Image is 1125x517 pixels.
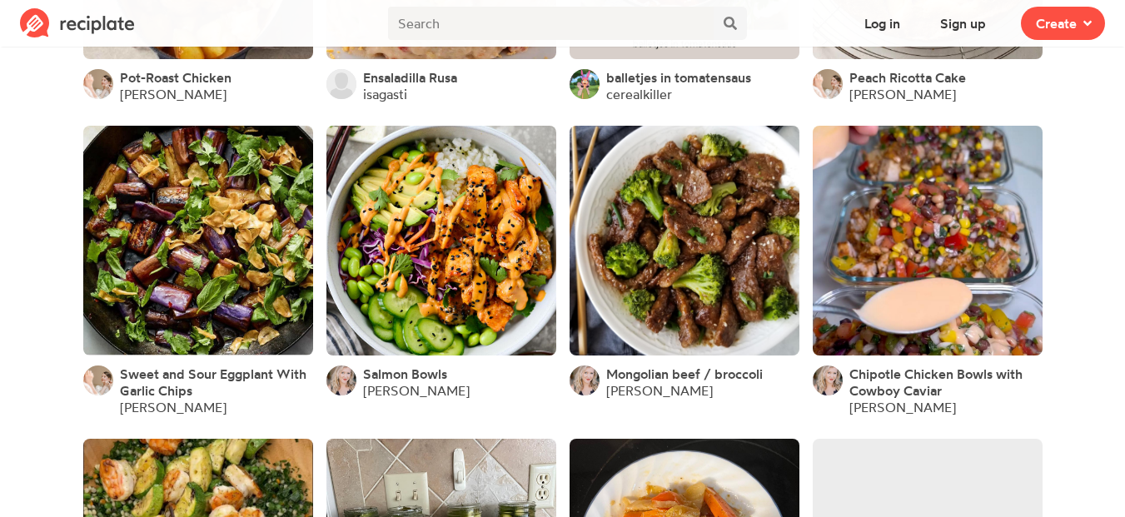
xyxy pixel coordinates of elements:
[849,365,1023,399] span: Chipotle Chicken Bowls with Cowboy Caviar
[849,86,956,102] a: [PERSON_NAME]
[606,382,713,399] a: [PERSON_NAME]
[363,365,447,382] a: Salmon Bowls
[363,86,407,102] a: isagasti
[388,7,713,40] input: Search
[813,69,843,99] img: User's avatar
[363,69,457,86] a: Ensaladilla Rusa
[363,382,470,399] a: [PERSON_NAME]
[813,365,843,395] img: User's avatar
[606,69,751,86] a: balletjes in tomatensaus
[83,365,113,395] img: User's avatar
[570,69,600,99] img: User's avatar
[120,365,313,399] a: Sweet and Sour Eggplant With Garlic Chips
[849,399,956,415] a: [PERSON_NAME]
[83,69,113,99] img: User's avatar
[1036,13,1077,33] span: Create
[120,69,231,86] a: Pot-Roast Chicken
[849,7,915,40] button: Log in
[120,365,306,399] span: Sweet and Sour Eggplant With Garlic Chips
[20,8,135,38] img: Reciplate
[925,7,1001,40] button: Sign up
[606,86,672,102] a: cerealkiller
[326,69,356,99] img: User's avatar
[570,365,600,395] img: User's avatar
[326,365,356,395] img: User's avatar
[849,365,1043,399] a: Chipotle Chicken Bowls with Cowboy Caviar
[1021,7,1105,40] button: Create
[120,86,226,102] a: [PERSON_NAME]
[606,365,763,382] a: Mongolian beef / broccoli
[120,399,226,415] a: [PERSON_NAME]
[849,69,966,86] a: Peach Ricotta Cake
